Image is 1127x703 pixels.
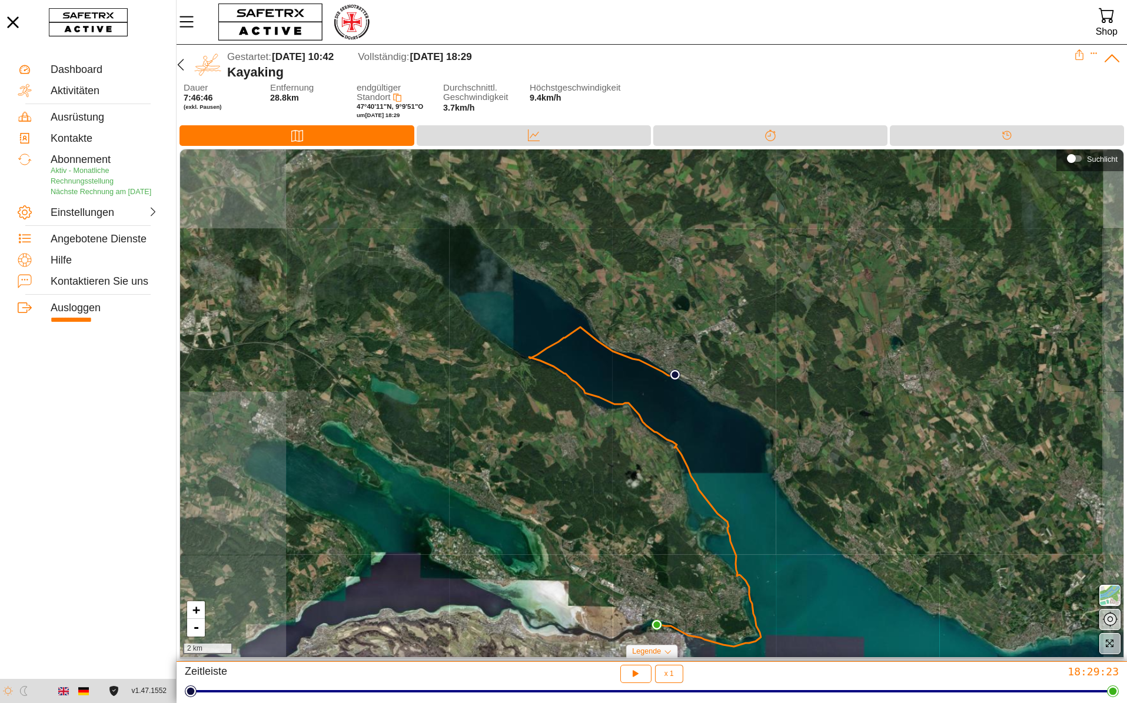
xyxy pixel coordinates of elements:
span: 3.7km/h [443,103,475,112]
button: Expand [1090,49,1098,58]
div: Aktivitäten [51,85,158,98]
div: Karte [179,125,414,146]
img: ModeDark.svg [19,686,29,696]
div: Kontaktieren Sie uns [51,275,158,288]
img: de.svg [78,686,89,697]
img: ContactUs.svg [18,274,32,288]
img: Help.svg [18,253,32,267]
span: Entfernung [270,83,345,93]
img: RescueLogo.png [333,3,370,41]
span: [DATE] 10:42 [272,51,334,62]
img: KAYAKING.svg [194,51,221,78]
span: um [DATE] 18:29 [357,112,400,118]
span: 7:46:46 [184,93,213,102]
span: x 1 [664,670,674,677]
span: Gestartet: [227,51,271,62]
div: Ausrüstung [51,111,158,124]
span: 9.4km/h [530,93,561,102]
div: Ausloggen [51,302,158,315]
div: Abonnement [51,154,158,166]
span: Dauer [184,83,259,93]
div: Daten [417,125,651,146]
span: (exkl. Pausen) [184,104,259,111]
button: MenÜ [177,9,206,34]
span: Aktiv - Monatliche Rechnungsstellung [51,166,114,185]
img: PathStart.svg [670,369,680,380]
div: Trennung [653,125,887,146]
span: 47°40'11"N, 9°9'51"O [357,103,423,110]
div: Kontakte [51,132,158,145]
span: v1.47.1552 [132,685,167,697]
span: Durchschnittl. Geschwindigkeit [443,83,518,102]
img: ModeLight.svg [3,686,13,696]
span: 28.8km [270,93,299,102]
button: Zurücü [171,49,190,80]
div: 2 km [183,644,232,654]
div: Timeline [890,125,1124,146]
span: Legende [632,647,661,655]
span: Höchstgeschwindigkeit [530,83,605,93]
div: Angebotene Dienste [51,233,158,246]
div: Einstellungen [51,206,102,219]
div: 18:29:23 [810,665,1119,678]
span: Vollständig: [358,51,409,62]
img: en.svg [58,686,69,697]
div: Suchlicht [1087,155,1118,164]
button: German [74,681,94,701]
img: PathEnd.svg [651,619,662,630]
button: English [54,681,74,701]
a: Zoom in [187,601,205,619]
img: Activities.svg [18,84,32,98]
div: Suchlicht [1062,150,1118,168]
img: Equipment.svg [18,110,32,124]
a: Lizenzvereinbarung [106,686,122,696]
button: x 1 [655,665,683,683]
div: Shop [1096,24,1118,39]
div: Dashboard [51,64,158,76]
img: Subscription.svg [18,152,32,166]
button: v1.47.1552 [125,681,174,701]
a: Zoom out [187,619,205,637]
div: Kayaking [227,65,1074,80]
div: Hilfe [51,254,158,267]
div: Zeitleiste [185,665,493,683]
span: endgültiger Standort [357,82,401,102]
span: [DATE] 18:29 [410,51,472,62]
span: Nächste Rechnung am [DATE] [51,188,151,196]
